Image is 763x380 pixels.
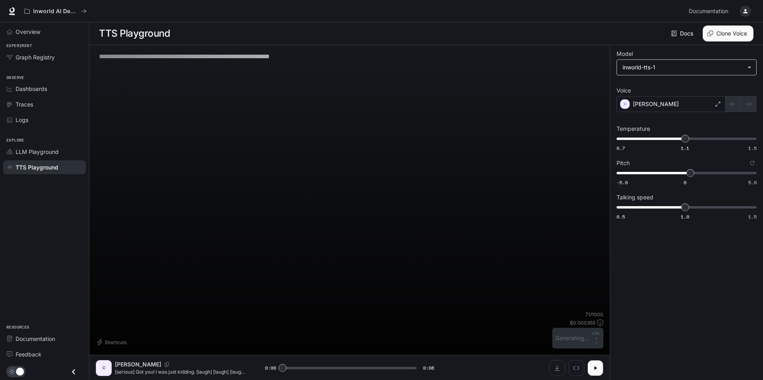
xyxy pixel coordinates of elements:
a: LLM Playground [3,145,86,159]
span: Documentation [689,6,728,16]
span: 1.5 [748,145,757,152]
span: TTS Playground [16,163,58,171]
span: 5.0 [748,179,757,186]
p: Temperature [617,126,650,132]
div: C [97,362,110,374]
a: Feedback [3,347,86,361]
span: 0.5 [617,213,625,220]
span: Logs [16,116,28,124]
span: 1.5 [748,213,757,220]
p: Talking speed [617,195,653,200]
button: Copy Voice ID [161,362,172,367]
a: Docs [670,26,696,41]
button: Reset to default [748,159,757,167]
span: LLM Playground [16,148,59,156]
a: Graph Registry [3,50,86,64]
p: Model [617,51,633,57]
span: 0.7 [617,145,625,152]
div: inworld-tts-1 [617,60,756,75]
span: 1.0 [681,213,689,220]
button: Shortcuts [96,336,130,348]
p: Pitch [617,160,630,166]
a: Overview [3,25,86,39]
button: All workspaces [21,3,90,19]
p: 71 / 1000 [585,311,603,318]
p: [serious] Got you! I was just kidding. [laugh] [laugh] [laugh] [laugh] [115,368,246,375]
button: Close drawer [65,364,83,380]
p: [PERSON_NAME] [633,100,679,108]
span: Dark mode toggle [16,367,24,376]
button: Inspect [568,360,584,376]
span: 1.1 [681,145,689,152]
a: TTS Playground [3,160,86,174]
span: Feedback [16,350,42,358]
a: Logs [3,113,86,127]
a: Dashboards [3,82,86,96]
span: Traces [16,100,33,108]
a: Documentation [686,3,734,19]
p: $ 0.000355 [570,319,595,326]
p: [PERSON_NAME] [115,360,161,368]
a: Documentation [3,332,86,346]
p: Inworld AI Demos [33,8,78,15]
span: Graph Registry [16,53,55,61]
span: 0:08 [423,364,434,372]
div: inworld-tts-1 [623,63,743,71]
span: Documentation [16,335,55,343]
h1: TTS Playground [99,26,170,41]
span: Dashboards [16,85,47,93]
span: 0:00 [265,364,276,372]
a: Traces [3,97,86,111]
p: Voice [617,88,631,93]
span: 0 [684,179,686,186]
span: Overview [16,28,40,36]
button: Clone Voice [703,26,753,41]
button: Download audio [549,360,565,376]
span: -5.0 [617,179,628,186]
